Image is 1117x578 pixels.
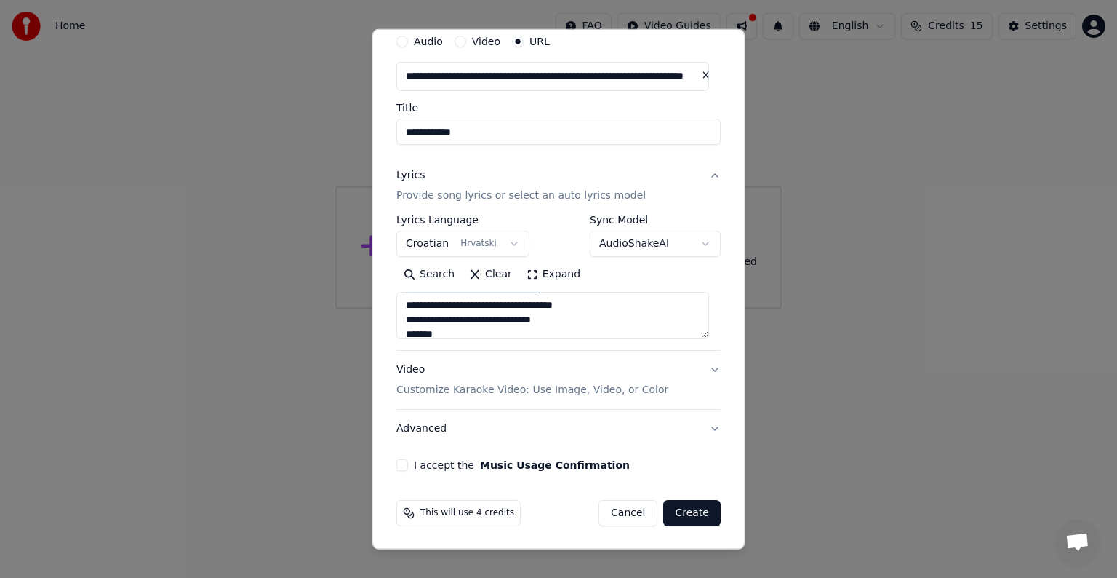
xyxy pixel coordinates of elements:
[396,410,721,448] button: Advanced
[462,263,519,286] button: Clear
[480,460,630,470] button: I accept the
[396,363,668,397] div: Video
[529,36,550,47] label: URL
[519,263,588,286] button: Expand
[396,103,721,113] label: Title
[663,500,721,526] button: Create
[396,351,721,409] button: VideoCustomize Karaoke Video: Use Image, Video, or Color
[396,215,721,350] div: LyricsProvide song lyrics or select an auto lyrics model
[396,215,529,225] label: Lyrics Language
[396,157,721,215] button: LyricsProvide song lyrics or select an auto lyrics model
[414,36,443,47] label: Audio
[472,36,500,47] label: Video
[598,500,657,526] button: Cancel
[396,168,425,183] div: Lyrics
[420,507,514,519] span: This will use 4 credits
[414,460,630,470] label: I accept the
[590,215,721,225] label: Sync Model
[396,189,646,203] p: Provide song lyrics or select an auto lyrics model
[396,263,462,286] button: Search
[396,383,668,397] p: Customize Karaoke Video: Use Image, Video, or Color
